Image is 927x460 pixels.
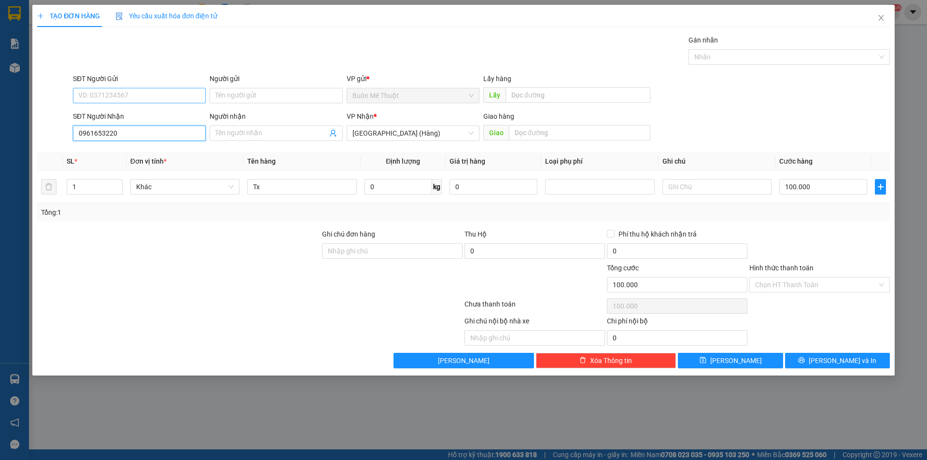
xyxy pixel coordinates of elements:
[785,353,890,368] button: printer[PERSON_NAME] và In
[659,152,775,171] th: Ghi chú
[73,73,206,84] div: SĐT Người Gửi
[662,179,772,195] input: Ghi Chú
[877,14,885,22] span: close
[464,330,605,346] input: Nhập ghi chú
[700,357,706,364] span: save
[386,157,420,165] span: Định lượng
[352,126,474,140] span: Đà Nẵng (Hàng)
[438,355,490,366] span: [PERSON_NAME]
[483,87,506,103] span: Lấy
[779,157,813,165] span: Cước hàng
[130,157,167,165] span: Đơn vị tính
[352,88,474,103] span: Buôn Mê Thuột
[322,243,463,259] input: Ghi chú đơn hàng
[579,357,586,364] span: delete
[115,12,217,20] span: Yêu cầu xuất hóa đơn điện tử
[483,125,509,140] span: Giao
[329,129,337,137] span: user-add
[41,207,358,218] div: Tổng: 1
[607,264,639,272] span: Tổng cước
[590,355,632,366] span: Xóa Thông tin
[506,87,650,103] input: Dọc đường
[868,5,895,32] button: Close
[5,5,39,39] img: logo.jpg
[798,357,805,364] span: printer
[678,353,783,368] button: save[PERSON_NAME]
[115,13,123,20] img: icon
[449,157,485,165] span: Giá trị hàng
[41,179,56,195] button: delete
[210,111,342,122] div: Người nhận
[136,180,234,194] span: Khác
[37,12,100,20] span: TẠO ĐƠN HÀNG
[749,264,814,272] label: Hình thức thanh toán
[347,73,479,84] div: VP gửi
[809,355,876,366] span: [PERSON_NAME] và In
[464,230,487,238] span: Thu Hộ
[483,75,511,83] span: Lấy hàng
[483,112,514,120] span: Giao hàng
[688,36,718,44] label: Gán nhãn
[67,68,128,100] li: VP [GEOGRAPHIC_DATA] (Hàng)
[615,229,701,239] span: Phí thu hộ khách nhận trả
[875,183,885,191] span: plus
[710,355,762,366] span: [PERSON_NAME]
[210,73,342,84] div: Người gửi
[5,5,140,57] li: [GEOGRAPHIC_DATA]
[536,353,676,368] button: deleteXóa Thông tin
[347,112,374,120] span: VP Nhận
[464,316,605,330] div: Ghi chú nội bộ nhà xe
[37,13,44,19] span: plus
[432,179,442,195] span: kg
[322,230,375,238] label: Ghi chú đơn hàng
[463,299,606,316] div: Chưa thanh toán
[247,179,356,195] input: VD: Bàn, Ghế
[541,152,658,171] th: Loại phụ phí
[247,157,276,165] span: Tên hàng
[607,316,747,330] div: Chi phí nội bộ
[5,68,67,79] li: VP Buôn Mê Thuột
[73,111,206,122] div: SĐT Người Nhận
[509,125,650,140] input: Dọc đường
[67,157,74,165] span: SL
[449,179,537,195] input: 0
[875,179,885,195] button: plus
[393,353,534,368] button: [PERSON_NAME]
